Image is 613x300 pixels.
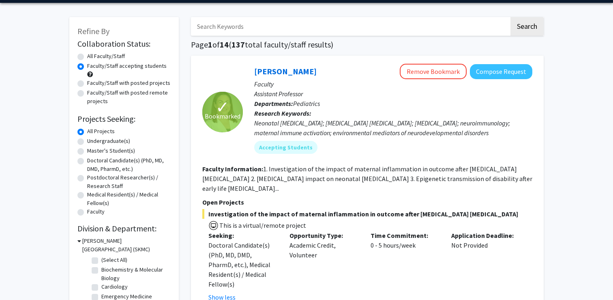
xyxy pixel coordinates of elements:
[87,137,130,145] label: Undergraduate(s)
[87,207,105,216] label: Faculty
[87,52,125,60] label: All Faculty/Staff
[77,114,171,124] h2: Projects Seeking:
[6,263,34,294] iframe: Chat
[205,111,240,121] span: Bookmarked
[191,17,509,36] input: Search Keywords
[254,109,311,117] b: Research Keywords:
[208,240,277,289] div: Doctoral Candidate(s) (PhD, MD, DMD, PharmD, etc.), Medical Resident(s) / Medical Fellow(s)
[87,173,171,190] label: Postdoctoral Researcher(s) / Research Staff
[293,99,320,108] span: Pediatrics
[400,64,467,79] button: Remove Bookmark
[87,156,171,173] label: Doctoral Candidate(s) (PhD, MD, DMD, PharmD, etc.)
[254,79,532,89] p: Faculty
[470,64,532,79] button: Compose Request to Elizabeth Wright-Jin
[254,99,293,108] b: Departments:
[208,231,277,240] p: Seeking:
[77,224,171,233] h2: Division & Department:
[77,26,109,36] span: Refine By
[254,118,532,138] div: Neonatal [MEDICAL_DATA]; [MEDICAL_DATA] [MEDICAL_DATA]; [MEDICAL_DATA]; neuroimmunology; maternal...
[87,127,115,136] label: All Projects
[87,190,171,207] label: Medical Resident(s) / Medical Fellow(s)
[231,39,245,50] span: 137
[216,103,229,111] span: ✓
[101,283,128,291] label: Cardiology
[202,165,532,192] fg-read-more: 1. Investigation of the impact of maternal inflammation in outcome after [MEDICAL_DATA] [MEDICAL_...
[191,40,544,50] h1: Page of ( total faculty/staff results)
[371,231,439,240] p: Time Commitment:
[77,39,171,49] h2: Collaboration Status:
[202,209,532,219] span: Investigation of the impact of maternal inflammation in outcome after [MEDICAL_DATA] [MEDICAL_DATA]
[101,256,127,264] label: (Select All)
[87,79,170,87] label: Faculty/Staff with posted projects
[202,165,263,173] b: Faculty Information:
[101,265,169,283] label: Biochemistry & Molecular Biology
[289,231,358,240] p: Opportunity Type:
[254,89,532,99] p: Assistant Professor
[82,237,171,254] h3: [PERSON_NAME][GEOGRAPHIC_DATA] (SKMC)
[208,39,212,50] span: 1
[254,141,317,154] mat-chip: Accepting Students
[254,66,317,76] a: [PERSON_NAME]
[510,17,544,36] button: Search
[219,221,306,229] span: This is a virtual/remote project
[87,147,135,155] label: Master's Student(s)
[87,88,171,106] label: Faculty/Staff with posted remote projects
[451,231,520,240] p: Application Deadline:
[87,62,167,70] label: Faculty/Staff accepting students
[202,197,532,207] p: Open Projects
[220,39,229,50] span: 14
